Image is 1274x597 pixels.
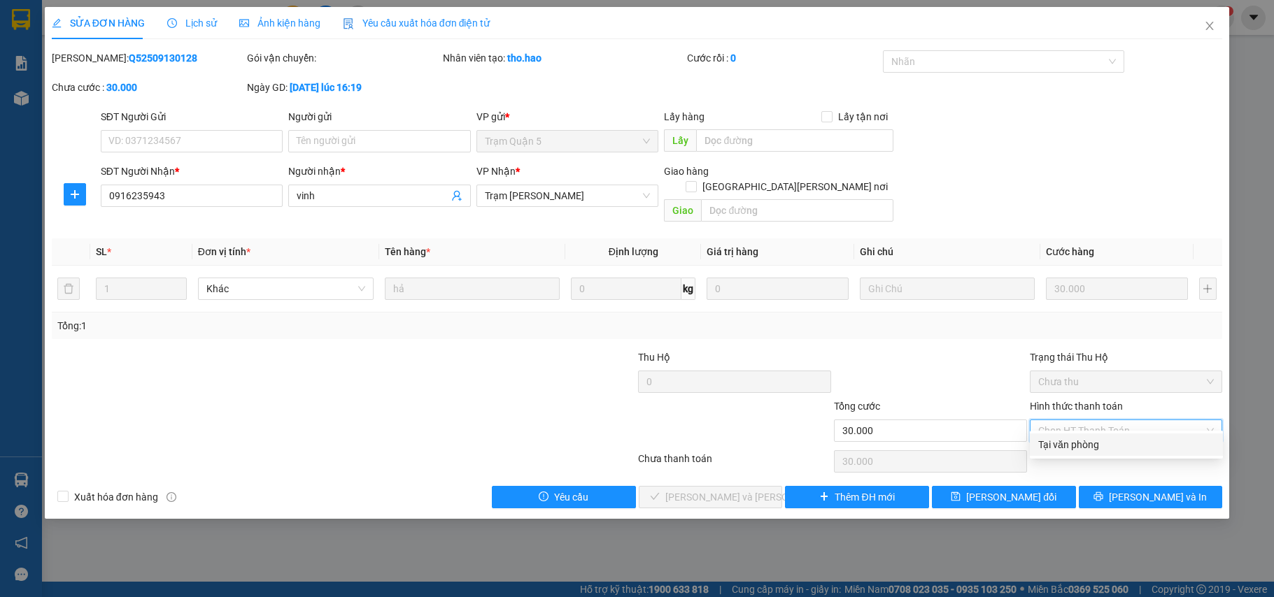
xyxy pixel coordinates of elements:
span: Tổng cước [834,401,880,412]
input: VD: Bàn, Ghế [385,278,560,300]
span: Lấy hàng [664,111,705,122]
span: SỬA ĐƠN HÀNG [52,17,145,29]
th: Ghi chú [854,238,1041,266]
span: Xuất hóa đơn hàng [69,489,164,505]
div: Tại văn phòng [1038,437,1215,452]
span: Đơn vị tính [198,246,250,257]
span: Cước hàng [1046,246,1094,257]
button: printer[PERSON_NAME] và In [1079,486,1223,508]
div: Trạng thái Thu Hộ [1030,350,1223,365]
input: 0 [1046,278,1187,300]
input: Ghi Chú [860,278,1035,300]
span: VP Nhận [476,166,516,177]
span: Yêu cầu [554,489,588,505]
span: Yêu cầu xuất hóa đơn điện tử [343,17,490,29]
span: plus [64,189,85,200]
span: Trạm Tắc Vân [485,185,651,206]
span: [GEOGRAPHIC_DATA][PERSON_NAME] nơi [697,179,893,194]
span: Lấy tận nơi [833,109,893,124]
b: Q52509130128 [129,52,197,64]
b: 30.000 [106,82,137,93]
div: Ngày GD: [247,80,440,95]
button: check[PERSON_NAME] và [PERSON_NAME] hàng [639,486,783,508]
button: plus [1199,278,1217,300]
input: Dọc đường [701,199,893,222]
button: plus [64,183,86,206]
span: Ảnh kiện hàng [239,17,320,29]
input: Dọc đường [696,129,893,152]
span: user-add [451,190,462,201]
span: Định lượng [609,246,658,257]
span: Chưa thu [1038,371,1215,392]
span: Thêm ĐH mới [835,489,894,505]
div: SĐT Người Gửi [101,109,283,124]
span: Lấy [664,129,696,152]
div: SĐT Người Nhận [101,164,283,179]
span: Khác [206,278,365,299]
label: Hình thức thanh toán [1030,401,1123,412]
input: 0 [707,278,848,300]
span: Giá trị hàng [707,246,758,257]
div: Chưa cước : [52,80,245,95]
span: kg [681,278,695,300]
span: Trạm Quận 5 [485,131,651,152]
b: 0 [730,52,736,64]
div: Gói vận chuyển: [247,50,440,66]
button: save[PERSON_NAME] đổi [932,486,1076,508]
span: clock-circle [167,18,177,28]
span: [PERSON_NAME] đổi [966,489,1056,505]
span: SL [96,246,107,257]
span: picture [239,18,249,28]
span: exclamation-circle [539,491,548,503]
div: Chưa thanh toán [637,451,833,475]
span: close [1204,20,1215,31]
span: Lịch sử [167,17,217,29]
img: icon [343,18,354,29]
span: Giao [664,199,701,222]
span: printer [1093,491,1103,503]
span: plus [819,491,829,503]
span: save [951,491,961,503]
b: tho.hao [507,52,542,64]
button: plusThêm ĐH mới [785,486,929,508]
div: Tổng: 1 [57,318,493,333]
div: VP gửi [476,109,659,124]
span: Giao hàng [664,166,709,177]
div: [PERSON_NAME]: [52,50,245,66]
div: Cước rồi : [687,50,880,66]
span: info-circle [167,492,176,502]
span: [PERSON_NAME] và In [1109,489,1207,505]
span: Chọn HT Thanh Toán [1038,420,1215,441]
div: Người gửi [288,109,471,124]
button: Close [1190,7,1229,46]
span: edit [52,18,62,28]
button: delete [57,278,80,300]
span: Thu Hộ [638,352,670,363]
b: [DATE] lúc 16:19 [290,82,362,93]
div: Nhân viên tạo: [443,50,684,66]
div: Người nhận [288,164,471,179]
span: Tên hàng [385,246,430,257]
button: exclamation-circleYêu cầu [492,486,636,508]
